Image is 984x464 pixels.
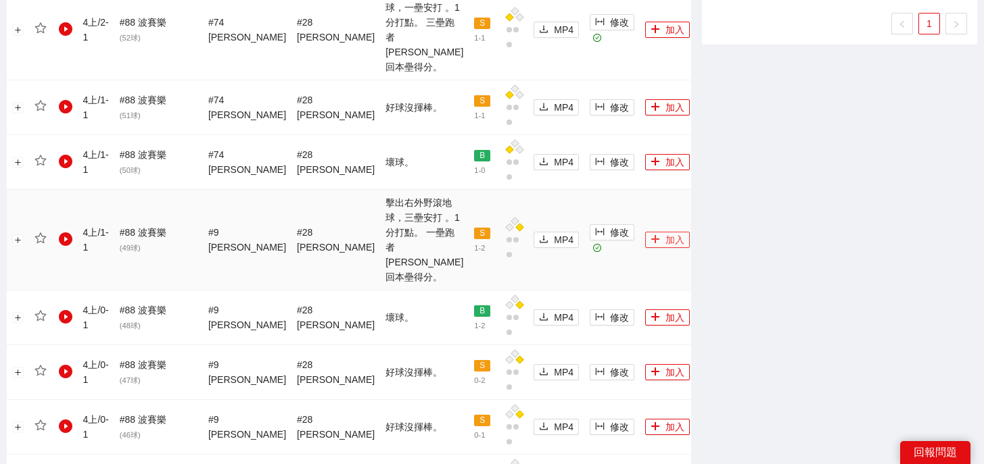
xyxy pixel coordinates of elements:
[59,365,72,378] span: play-circle
[59,232,72,246] span: play-circle
[34,232,47,244] span: star
[474,415,490,427] span: S
[645,22,690,38] button: plus加入
[945,13,967,34] li: 下一頁
[13,367,24,378] button: 展開行
[534,154,579,170] button: downloadMP4
[34,365,47,377] span: star
[297,305,375,330] span: # 28 [PERSON_NAME]
[208,305,286,330] span: # 9 [PERSON_NAME]
[120,166,141,174] span: ( 50 球)
[34,155,47,167] span: star
[539,234,548,245] span: download
[645,99,690,115] button: plus加入
[83,359,109,385] span: 4 上 / 0 - 1
[590,99,634,115] button: column-width修改
[539,157,548,167] span: download
[534,22,579,38] button: downloadMP4
[554,419,573,434] span: MP4
[120,244,141,252] span: ( 49 球)
[590,364,634,380] button: column-width修改
[474,360,490,372] span: S
[900,441,970,464] div: 回報問題
[13,422,24,433] button: 展開行
[590,224,634,240] button: column-width修改
[651,24,660,35] span: plus
[13,103,24,113] button: 展開行
[651,157,660,167] span: plus
[208,359,286,385] span: # 9 [PERSON_NAME]
[34,419,47,432] span: star
[474,228,490,240] span: S
[534,419,579,435] button: downloadMP4
[208,95,286,120] span: # 74 [PERSON_NAME]
[645,364,690,380] button: plus加入
[208,17,286,43] span: # 74 [PERSON_NAME]
[380,80,469,135] td: 好球沒揮棒。
[610,155,629,170] span: 修改
[590,14,634,30] button: column-width修改
[610,15,629,30] span: 修改
[120,321,141,330] span: ( 48 球)
[297,227,375,253] span: # 28 [PERSON_NAME]
[534,364,579,380] button: downloadMP4
[593,34,602,43] span: check-circle
[83,414,109,440] span: 4 上 / 0 - 1
[120,34,141,42] span: ( 52 球)
[918,13,940,34] li: 1
[919,14,939,34] a: 1
[59,100,72,113] span: play-circle
[534,232,579,248] button: downloadMP4
[83,149,109,175] span: 4 上 / 1 - 1
[590,309,634,326] button: column-width修改
[534,99,579,115] button: downloadMP4
[593,244,602,253] span: check-circle
[13,235,24,246] button: 展開行
[539,421,548,432] span: download
[297,17,375,43] span: # 28 [PERSON_NAME]
[380,345,469,400] td: 好球沒揮棒。
[474,150,490,162] span: B
[645,419,690,435] button: plus加入
[83,227,109,253] span: 4 上 / 1 - 1
[297,95,375,120] span: # 28 [PERSON_NAME]
[380,135,469,190] td: 壞球。
[208,414,286,440] span: # 9 [PERSON_NAME]
[595,102,605,113] span: column-width
[13,157,24,168] button: 展開行
[380,190,469,290] td: 擊出右外野滾地球，三壘安打 。1分打點。 一壘跑者[PERSON_NAME]回本壘得分。
[554,100,573,115] span: MP4
[59,419,72,433] span: play-circle
[120,431,141,439] span: ( 46 球)
[120,95,166,120] span: # 88 波賽樂
[59,310,72,324] span: play-circle
[539,312,548,323] span: download
[34,310,47,322] span: star
[610,365,629,380] span: 修改
[554,365,573,380] span: MP4
[595,227,605,238] span: column-width
[474,95,490,107] span: S
[651,312,660,323] span: plus
[120,376,141,384] span: ( 47 球)
[651,102,660,113] span: plus
[534,309,579,326] button: downloadMP4
[645,232,690,248] button: plus加入
[610,419,629,434] span: 修改
[297,414,375,440] span: # 28 [PERSON_NAME]
[554,22,573,37] span: MP4
[208,227,286,253] span: # 9 [PERSON_NAME]
[474,321,485,330] span: 1 - 2
[120,17,166,43] span: # 88 波賽樂
[474,431,485,439] span: 0 - 1
[120,149,166,175] span: # 88 波賽樂
[208,149,286,175] span: # 74 [PERSON_NAME]
[554,155,573,170] span: MP4
[651,234,660,245] span: plus
[595,157,605,167] span: column-width
[474,18,490,30] span: S
[595,312,605,323] span: column-width
[945,13,967,34] button: right
[645,309,690,326] button: plus加入
[120,305,166,330] span: # 88 波賽樂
